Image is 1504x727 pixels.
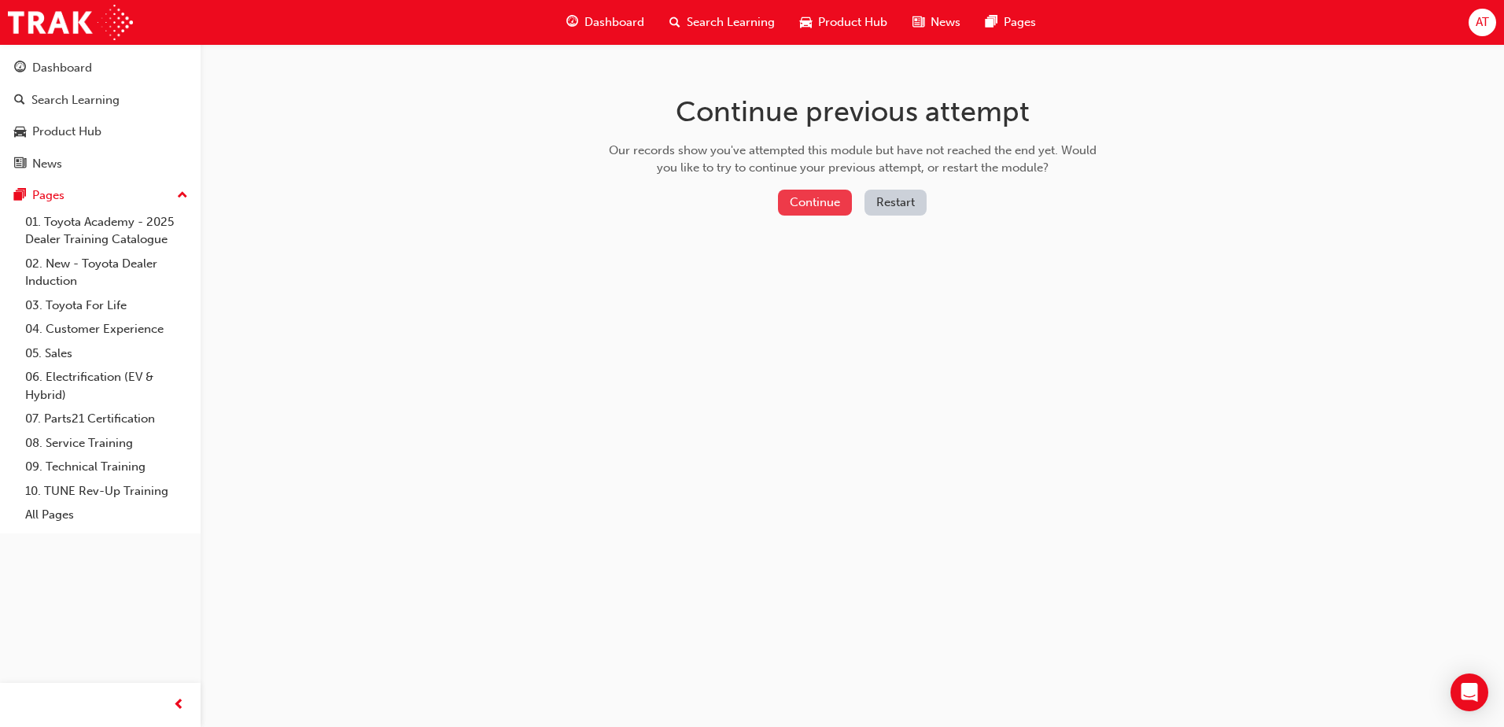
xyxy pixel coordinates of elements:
a: Dashboard [6,54,194,83]
a: Search Learning [6,86,194,115]
button: AT [1469,9,1496,36]
button: Pages [6,181,194,210]
span: car-icon [14,125,26,139]
a: 04. Customer Experience [19,317,194,341]
span: news-icon [14,157,26,172]
a: search-iconSearch Learning [657,6,787,39]
button: Continue [778,190,852,216]
a: 08. Service Training [19,431,194,456]
span: search-icon [14,94,25,108]
span: AT [1476,13,1489,31]
div: Our records show you've attempted this module but have not reached the end yet. Would you like to... [603,142,1102,177]
span: news-icon [912,13,924,32]
a: 02. New - Toyota Dealer Induction [19,252,194,293]
a: Product Hub [6,117,194,146]
div: Search Learning [31,91,120,109]
a: 07. Parts21 Certification [19,407,194,431]
img: Trak [8,5,133,40]
span: Search Learning [687,13,775,31]
a: 05. Sales [19,341,194,366]
span: Pages [1004,13,1036,31]
span: Product Hub [818,13,887,31]
span: pages-icon [14,189,26,203]
span: prev-icon [173,696,185,715]
a: 06. Electrification (EV & Hybrid) [19,365,194,407]
span: up-icon [177,186,188,206]
a: guage-iconDashboard [554,6,657,39]
span: car-icon [800,13,812,32]
a: 01. Toyota Academy - 2025 Dealer Training Catalogue [19,210,194,252]
span: pages-icon [986,13,997,32]
span: Dashboard [584,13,644,31]
a: news-iconNews [900,6,973,39]
a: All Pages [19,503,194,527]
div: Product Hub [32,123,101,141]
div: Open Intercom Messenger [1451,673,1488,711]
a: 03. Toyota For Life [19,293,194,318]
a: 10. TUNE Rev-Up Training [19,479,194,504]
span: News [931,13,960,31]
a: car-iconProduct Hub [787,6,900,39]
span: search-icon [669,13,680,32]
span: guage-icon [14,61,26,76]
a: News [6,149,194,179]
button: Restart [864,190,927,216]
div: Dashboard [32,59,92,77]
div: News [32,155,62,173]
h1: Continue previous attempt [603,94,1102,129]
a: 09. Technical Training [19,455,194,479]
div: Pages [32,186,65,205]
span: guage-icon [566,13,578,32]
a: pages-iconPages [973,6,1049,39]
button: DashboardSearch LearningProduct HubNews [6,50,194,181]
